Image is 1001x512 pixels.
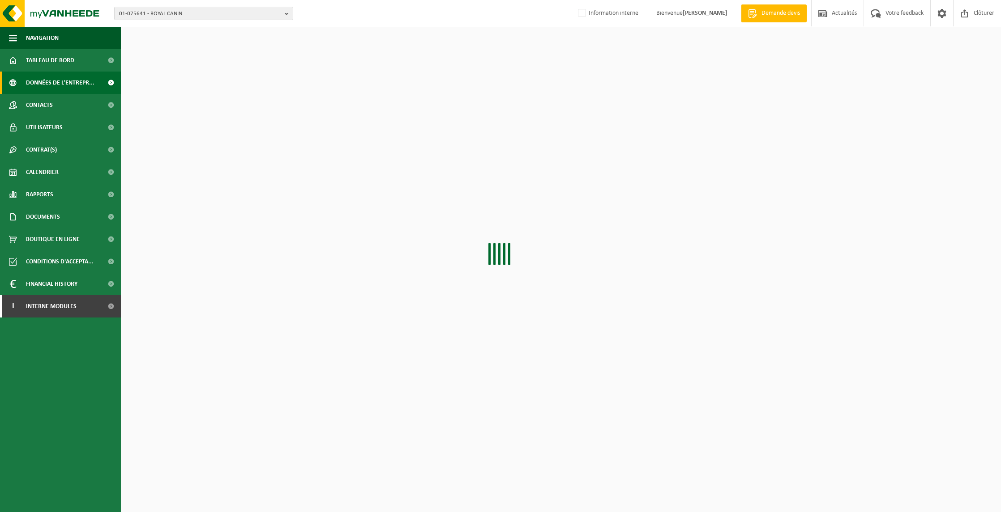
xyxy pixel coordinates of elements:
[26,116,63,139] span: Utilisateurs
[26,72,94,94] span: Données de l'entrepr...
[26,94,53,116] span: Contacts
[26,228,80,250] span: Boutique en ligne
[26,206,60,228] span: Documents
[26,250,94,273] span: Conditions d'accepta...
[26,27,59,49] span: Navigation
[119,7,281,21] span: 01-075641 - ROYAL CANIN
[26,295,77,317] span: Interne modules
[576,7,638,20] label: Information interne
[26,273,77,295] span: Financial History
[759,9,802,18] span: Demande devis
[26,183,53,206] span: Rapports
[26,49,74,72] span: Tableau de bord
[114,7,293,20] button: 01-075641 - ROYAL CANIN
[9,295,17,317] span: I
[683,10,727,17] strong: [PERSON_NAME]
[26,139,57,161] span: Contrat(s)
[26,161,59,183] span: Calendrier
[741,4,807,22] a: Demande devis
